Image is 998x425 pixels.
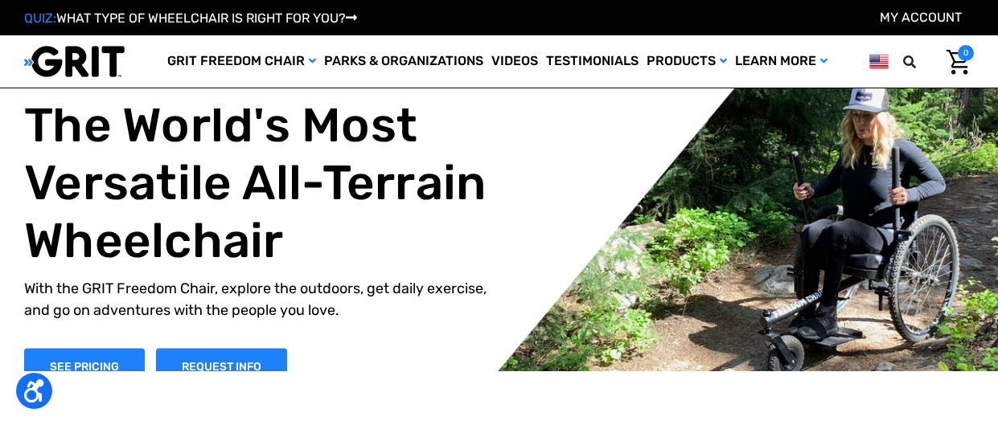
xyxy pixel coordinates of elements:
a: Videos [487,35,542,88]
p: With the GRIT Freedom Chair, explore the outdoors, get daily exercise, and go on adventures with ... [24,277,511,321]
a: Account [880,10,962,25]
input: Search [910,45,934,79]
a: Parks & Organizations [320,35,487,88]
span: 0 [958,45,974,61]
img: GRIT All-Terrain Wheelchair and Mobility Equipment [24,45,125,78]
img: Cart [947,50,970,75]
a: Products [643,35,731,88]
a: Slide number 1, Request Information [156,348,287,384]
a: GRIT Freedom Chair [163,35,320,88]
span: QUIZ: [24,10,56,26]
a: QUIZ:WHAT TYPE OF WHEELCHAIR IS RIGHT FOR YOU? [24,10,357,26]
a: Learn More [731,35,832,88]
a: Cart with 0 items [934,45,974,79]
img: us.png [869,51,889,72]
a: Shop Now [24,348,145,384]
a: Testimonials [542,35,643,88]
h1: The World's Most Versatile All-Terrain Wheelchair [24,96,511,269]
